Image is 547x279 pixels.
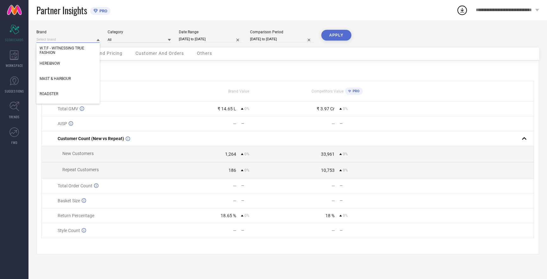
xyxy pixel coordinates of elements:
span: Basket Size [58,198,80,203]
span: Style Count [58,228,80,233]
div: ₹ 3.97 Cr [317,106,335,111]
div: — [233,198,236,203]
span: W.T.F - WITNESSING TRUE FASHION [40,46,97,55]
div: Comparison Period [250,30,313,34]
span: Customer Count (New vs Repeat) [58,136,124,141]
div: — [241,121,287,126]
div: — [340,184,386,188]
div: Date Range [179,30,242,34]
span: SUGGESTIONS [5,89,24,94]
div: — [241,228,287,233]
span: HERE&NOW [40,61,60,66]
span: 0% [244,152,249,156]
div: — [331,228,335,233]
span: Competitors Value [311,89,343,94]
span: Return Percentage [58,213,94,218]
span: 0% [343,152,348,156]
div: W.T.F - WITNESSING TRUE FASHION [36,43,100,58]
input: Select comparison period [250,36,313,42]
div: — [241,198,287,203]
span: ROADSTER [40,92,58,96]
div: 33,961 [321,152,335,157]
div: — [233,228,236,233]
span: 0% [244,168,249,172]
div: — [241,184,287,188]
span: FWD [11,140,17,145]
span: Partner Insights [36,4,87,17]
div: Brand [36,30,100,34]
span: 0% [343,107,348,111]
div: HERE&NOW [36,58,100,69]
span: Customer And Orders [135,51,184,56]
span: MAST & HARBOUR [40,76,71,81]
span: PRO [98,9,107,13]
div: 10,753 [321,168,335,173]
span: Others [197,51,212,56]
div: ₹ 14.65 L [217,106,236,111]
div: 18 % [325,213,335,218]
span: Brand Value [228,89,249,94]
span: PRO [351,89,360,93]
div: Open download list [456,4,468,16]
div: ROADSTER [36,88,100,99]
span: Total GMV [58,106,78,111]
div: — [331,121,335,126]
div: Category [108,30,171,34]
div: — [340,198,386,203]
div: — [331,198,335,203]
button: APPLY [321,30,351,41]
input: Select date range [179,36,242,42]
div: — [331,183,335,188]
div: — [233,121,236,126]
div: — [233,183,236,188]
span: New Customers [62,151,94,156]
div: — [340,121,386,126]
span: 0% [343,213,348,218]
div: Metrics [41,65,534,73]
span: 0% [343,168,348,172]
input: Select brand [36,36,100,43]
span: 0% [244,107,249,111]
span: AISP [58,121,67,126]
div: 1,264 [225,152,236,157]
div: 186 [229,168,236,173]
span: WORKSPACE [6,63,23,68]
span: TRENDS [9,114,20,119]
div: MAST & HARBOUR [36,73,100,84]
div: — [340,228,386,233]
div: 18.65 % [221,213,236,218]
span: Total Order Count [58,183,92,188]
span: 0% [244,213,249,218]
span: SCORECARDS [5,37,24,42]
span: Repeat Customers [62,167,99,172]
